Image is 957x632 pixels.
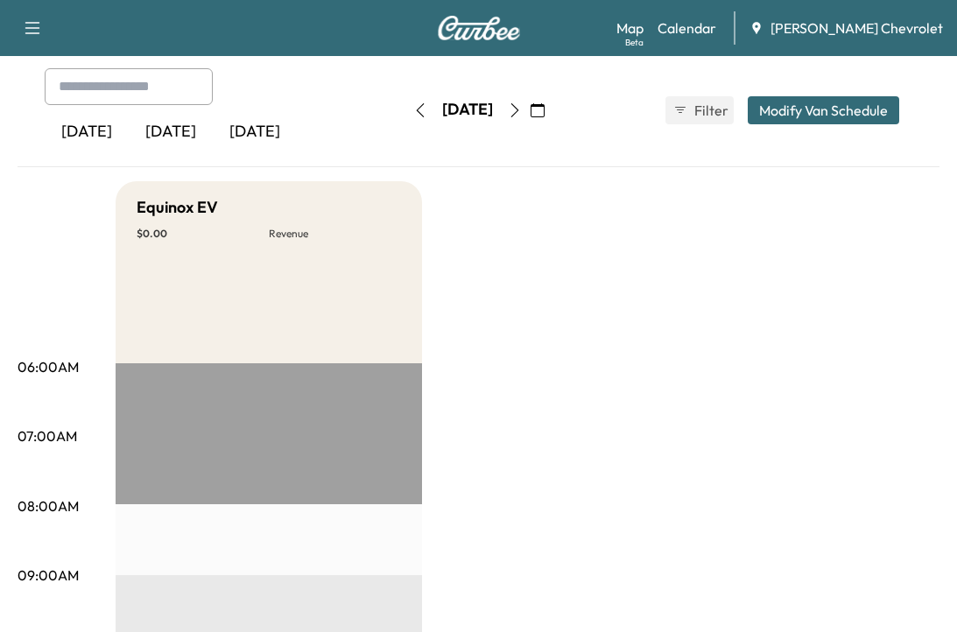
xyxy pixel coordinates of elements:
p: Revenue [269,227,401,241]
p: 08:00AM [18,495,79,516]
img: Curbee Logo [437,16,521,40]
div: [DATE] [442,99,493,121]
p: 09:00AM [18,565,79,586]
div: [DATE] [213,112,297,152]
p: 06:00AM [18,356,79,377]
span: [PERSON_NAME] Chevrolet [771,18,943,39]
a: Calendar [658,18,716,39]
h5: Equinox EV [137,195,218,220]
p: $ 0.00 [137,227,269,241]
div: Beta [625,36,644,49]
span: Filter [694,100,726,121]
div: [DATE] [45,112,129,152]
a: MapBeta [616,18,644,39]
button: Modify Van Schedule [748,96,899,124]
p: 07:00AM [18,425,77,446]
button: Filter [665,96,734,124]
div: [DATE] [129,112,213,152]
